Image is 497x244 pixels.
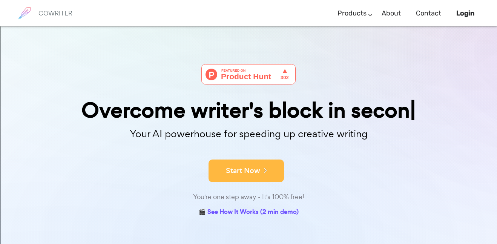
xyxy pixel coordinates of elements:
[3,44,494,51] div: Rename
[3,51,494,57] div: Move To ...
[337,2,367,25] a: Products
[60,100,437,121] div: Overcome writer's block in secon
[3,3,494,10] div: Sort A > Z
[3,30,494,37] div: Options
[60,126,437,142] p: Your AI powerhouse for speeding up creative writing
[201,64,296,84] img: Cowriter - Your AI buddy for speeding up creative writing | Product Hunt
[456,2,474,25] a: Login
[382,2,401,25] a: About
[60,192,437,203] div: You're one step away - It's 100% free!
[3,37,494,44] div: Sign out
[15,4,34,23] img: brand logo
[3,23,494,30] div: Delete
[416,2,441,25] a: Contact
[456,9,474,17] b: Login
[3,10,494,17] div: Sort New > Old
[199,207,299,218] a: 🎬 See How It Works (2 min demo)
[38,10,72,17] h6: COWRITER
[209,160,284,182] button: Start Now
[3,17,494,23] div: Move To ...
